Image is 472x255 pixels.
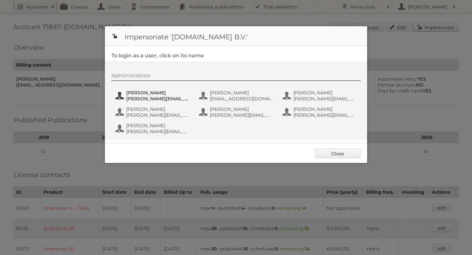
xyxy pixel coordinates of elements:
[126,128,190,134] span: [PERSON_NAME][EMAIL_ADDRESS][DOMAIN_NAME]
[126,112,190,118] span: [PERSON_NAME][EMAIL_ADDRESS][DOMAIN_NAME]
[293,96,357,102] span: [PERSON_NAME][EMAIL_ADDRESS][DOMAIN_NAME]
[315,148,361,158] a: Close
[282,89,359,102] button: [PERSON_NAME] [PERSON_NAME][EMAIL_ADDRESS][DOMAIN_NAME]
[115,89,192,102] button: [PERSON_NAME] [PERSON_NAME][EMAIL_ADDRESS][DOMAIN_NAME]
[293,106,357,112] span: [PERSON_NAME]
[105,26,367,46] h1: Impersonate '[DOMAIN_NAME] B.V.'
[210,106,273,112] span: [PERSON_NAME]
[210,90,273,96] span: [PERSON_NAME]
[115,122,192,135] button: [PERSON_NAME] [PERSON_NAME][EMAIL_ADDRESS][DOMAIN_NAME]
[282,106,359,119] button: [PERSON_NAME] [PERSON_NAME][EMAIL_ADDRESS][DOMAIN_NAME]
[126,106,190,112] span: [PERSON_NAME]
[126,123,190,128] span: [PERSON_NAME]
[111,52,204,59] legend: To login as a user, click on its name
[115,106,192,119] button: [PERSON_NAME] [PERSON_NAME][EMAIL_ADDRESS][DOMAIN_NAME]
[293,90,357,96] span: [PERSON_NAME]
[210,112,273,118] span: [PERSON_NAME][EMAIL_ADDRESS][DOMAIN_NAME]
[126,96,190,102] span: [PERSON_NAME][EMAIL_ADDRESS][DOMAIN_NAME]
[210,96,273,102] span: [EMAIL_ADDRESS][DOMAIN_NAME]
[111,72,361,81] div: Administrators
[198,106,275,119] button: [PERSON_NAME] [PERSON_NAME][EMAIL_ADDRESS][DOMAIN_NAME]
[126,90,190,96] span: [PERSON_NAME]
[293,112,357,118] span: [PERSON_NAME][EMAIL_ADDRESS][DOMAIN_NAME]
[198,89,275,102] button: [PERSON_NAME] [EMAIL_ADDRESS][DOMAIN_NAME]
